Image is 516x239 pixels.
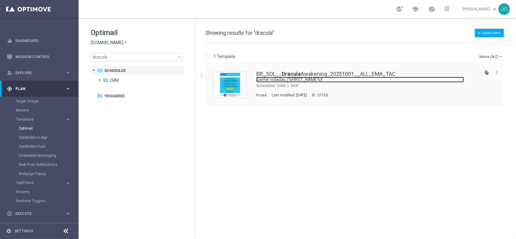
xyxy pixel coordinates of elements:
div: Target Groups [16,97,78,106]
img: 37153.jpeg [215,73,245,96]
a: Optimail [19,126,63,131]
div: Actions [16,106,78,115]
a: Streams [16,189,63,194]
span: Scheduled [104,68,126,73]
div: JG [498,3,510,15]
span: Plan [15,87,65,91]
i: keyboard_arrow_right [65,180,71,186]
span: OptiPromo [16,181,59,185]
i: keyboard_arrow_right [65,211,71,216]
a: Dashboard [15,33,71,49]
i: folder [97,93,103,99]
a: Webpage Pop-up [19,171,63,176]
div: 37153 [317,93,328,98]
div: Scheduled/CRM/2. NVIP [277,83,478,88]
button: [DOMAIN_NAME] arrow_drop_down [91,40,128,46]
h1: Optimail [91,28,183,37]
div: Webpage Pop-up [19,169,78,178]
button: play_circle_outline Execute keyboard_arrow_right [7,211,71,216]
i: more_vert [495,70,499,75]
a: OptiMobile Push [19,144,63,149]
span: keyboard_arrow_down [491,6,498,12]
a: Actions [16,108,63,113]
a: Target Groups [16,99,63,104]
button: Mission Control [7,54,71,59]
div: ID: [309,93,328,98]
a: Ganhe rodadas, [%FIRST_NAME%]! [256,77,464,82]
div: Templates [16,118,65,121]
i: folder [97,67,103,73]
i: play_circle_outline [7,211,12,216]
b: Dracula [282,71,301,77]
div: Dashboard [7,33,71,49]
button: person_search Explore keyboard_arrow_right [7,70,71,75]
div: Execute [7,211,65,216]
div: In use [256,93,267,98]
div: Press SPACE to select this row. [199,64,515,105]
div: OptiPromo [16,181,65,185]
span: close [177,55,182,60]
button: equalizer Dashboard [7,38,71,43]
button: file_copy [483,69,491,76]
div: Ganhe rodadas, [%FIRST_NAME%]! [256,77,478,82]
span: [DOMAIN_NAME] [91,40,123,46]
div: Realtime Triggers [16,196,78,205]
span: CRM [110,78,119,83]
i: keyboard_arrow_right [65,70,71,76]
span: Showing results for "dracula" [205,30,274,36]
a: Web Push Notifications [19,162,63,167]
button: + Create New [475,29,504,37]
a: Embedded Messaging [19,153,63,158]
i: settings [6,228,11,234]
a: BR_SOL__DraculaAwakening_20251001__ALL_EMA_TAC [256,71,396,77]
div: OptiMobile Push [19,142,78,151]
i: person_search [7,70,12,76]
span: Templates [16,118,59,121]
span: Execute [15,212,65,215]
a: Realtime Triggers [16,199,63,203]
span: Triggered [104,93,125,99]
i: gps_fixed [7,86,12,92]
button: more_vert [494,69,500,76]
i: file_copy [484,70,489,75]
div: OptiMobile In-App [19,133,78,142]
input: Search Template [91,53,183,61]
div: Streams [16,187,78,196]
i: keyboard_arrow_right [65,117,71,122]
i: arrow_drop_down [123,40,128,46]
div: Explore [7,70,65,76]
div: Web Push Notifications [19,160,78,169]
a: Settings [15,229,33,233]
div: Last modified: [DATE] [269,93,309,98]
button: gps_fixed Plan keyboard_arrow_right [7,86,71,91]
div: Embedded Messaging [19,151,78,160]
div: Optimail [19,124,78,133]
div: Plan [7,86,65,92]
p: 1 Template [213,54,235,59]
button: Templates keyboard_arrow_right [16,117,71,122]
a: [PERSON_NAME]keyboard_arrow_down [462,5,498,14]
a: Mission Control [15,49,71,65]
div: Mission Control [7,49,71,65]
a: OptiMobile In-App [19,135,63,140]
span: school [412,6,419,12]
span: Explore [15,71,65,75]
i: folder [102,77,109,83]
div: Templates [16,115,78,178]
i: keyboard_arrow_right [65,86,71,92]
div: OptiPromo [16,178,78,187]
button: Name (A-Z)arrow_drop_down [479,53,504,60]
button: OptiPromo keyboard_arrow_right [16,180,71,185]
i: equalizer [7,38,12,44]
div: Scheduled/ [256,83,276,88]
i: arrow_drop_down [498,54,503,59]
